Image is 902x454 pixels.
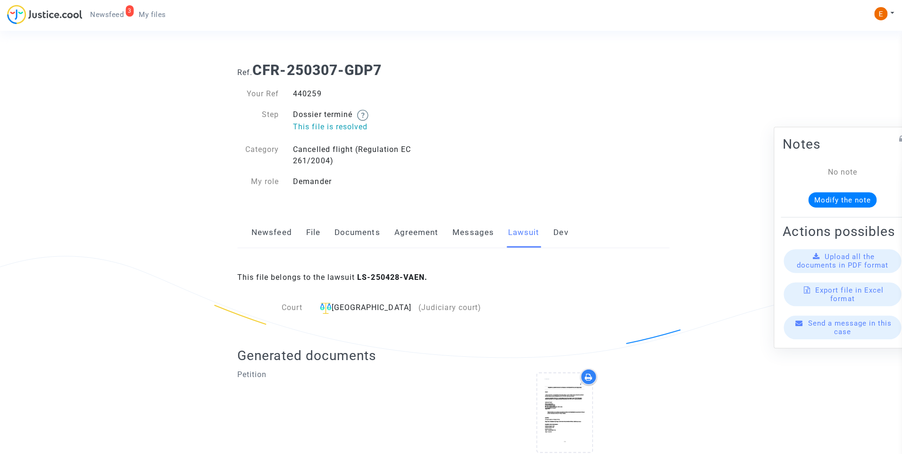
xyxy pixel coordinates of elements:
[779,135,898,152] h2: Notes
[315,301,492,312] div: [GEOGRAPHIC_DATA]
[811,285,879,302] span: Export file in Excel format
[229,143,285,166] div: Category
[229,109,285,134] div: Step
[292,120,444,132] p: This file is resolved
[393,216,436,247] a: Agreement
[90,10,123,19] span: Newsfeed
[236,301,308,312] div: Court
[7,5,82,24] img: jc-logo.svg
[284,143,451,166] div: Cancelled flight (Regulation EC 261/2004)
[125,5,134,17] div: 3
[82,8,131,22] a: 3Newsfeed
[551,216,566,247] a: Dev
[284,88,451,99] div: 440259
[131,8,173,22] a: My files
[779,222,898,239] h2: Actions possibles
[284,175,451,186] div: Demander
[333,216,378,247] a: Documents
[793,252,884,269] span: Upload all the documents in PDF format
[451,216,492,247] a: Messages
[416,302,479,311] span: (Judiciary court)
[356,271,426,280] b: LS-250428-VAEN.
[236,345,666,362] h2: Generated documents
[355,109,367,120] img: help.svg
[804,318,887,335] span: Send a message in this case
[138,10,165,19] span: My files
[506,216,537,247] a: Lawsuit
[793,166,884,177] div: No note
[236,271,426,280] span: This file belongs to the lawsuit
[251,216,291,247] a: Newsfeed
[870,7,883,20] img: ACg8ocIeiFvHKe4dA5oeRFd_CiCnuxWUEc1A2wYhRJE3TTWt=s96-c
[305,216,319,247] a: File
[284,109,451,134] div: Dossier terminé
[236,67,251,76] span: Ref.
[804,192,872,207] button: Modify the note
[251,61,380,78] b: CFR-250307-GDP7
[229,88,285,99] div: Your Ref
[236,367,444,378] p: Petition
[229,175,285,186] div: My role
[318,301,330,312] img: icon-faciliter-sm.svg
